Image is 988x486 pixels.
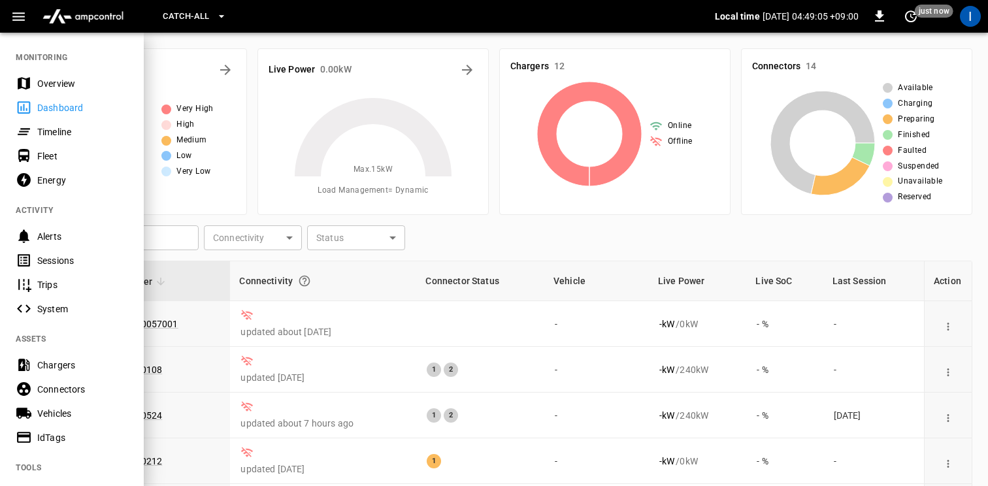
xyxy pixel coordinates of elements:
div: Energy [37,174,128,187]
div: System [37,302,128,316]
div: Dashboard [37,101,128,114]
span: Catch-all [163,9,209,24]
div: Vehicles [37,407,128,420]
div: Alerts [37,230,128,243]
div: Overview [37,77,128,90]
div: Timeline [37,125,128,138]
div: Chargers [37,359,128,372]
div: Sessions [37,254,128,267]
div: Trips [37,278,128,291]
div: Fleet [37,150,128,163]
div: profile-icon [960,6,981,27]
div: Connectors [37,383,128,396]
div: IdTags [37,431,128,444]
p: [DATE] 04:49:05 +09:00 [763,10,859,23]
button: set refresh interval [900,6,921,27]
span: just now [915,5,953,18]
p: Local time [715,10,760,23]
img: ampcontrol.io logo [37,4,129,29]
